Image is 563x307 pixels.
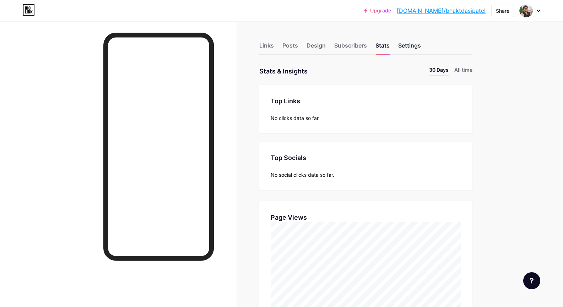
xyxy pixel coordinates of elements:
[271,171,461,179] div: No social clicks data so far.
[364,8,391,13] a: Upgrade
[398,41,421,54] div: Settings
[259,66,308,76] div: Stats & Insights
[454,66,472,76] li: All time
[375,41,390,54] div: Stats
[282,41,298,54] div: Posts
[259,41,274,54] div: Links
[271,96,461,106] div: Top Links
[496,7,509,15] div: Share
[397,6,486,15] a: [DOMAIN_NAME]/bhaktdasipatel
[271,153,461,163] div: Top Socials
[519,4,533,17] img: Bhaktdasi Patel
[334,41,367,54] div: Subscribers
[271,114,461,122] div: No clicks data so far.
[271,213,461,222] div: Page Views
[429,66,449,76] li: 30 Days
[307,41,326,54] div: Design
